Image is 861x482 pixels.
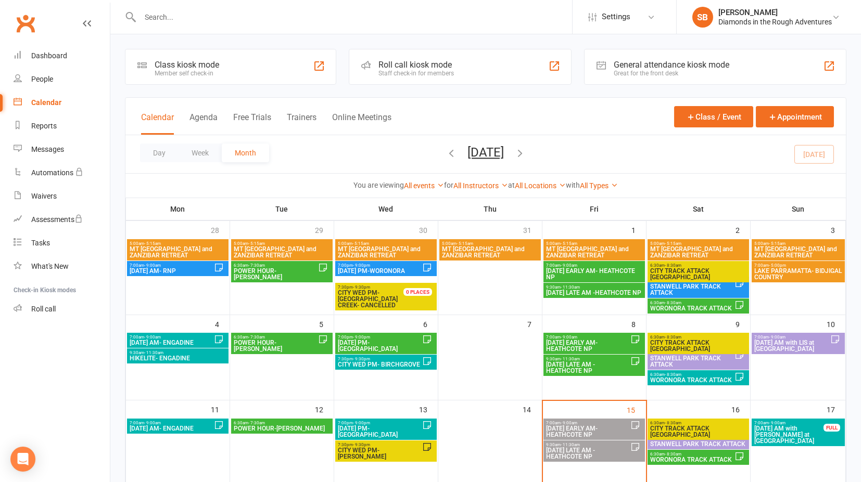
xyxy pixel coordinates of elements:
[754,268,843,280] span: LAKE PARRAMATTA- BIDJIGAL COUNTRY
[353,335,370,340] span: - 9:00pm
[754,421,824,425] span: 7:00am
[665,263,681,268] span: - 8:30am
[650,355,735,368] span: STANWELL PARK TRACK ATTACK
[650,457,735,463] span: WORONORA TRACK ATTACK
[631,221,646,238] div: 1
[665,241,681,246] span: - 5:15am
[650,246,747,258] span: MT [GEOGRAPHIC_DATA] and ZANZIBAR RETREAT
[337,241,435,246] span: 5:00am
[287,112,316,135] button: Trainers
[419,221,438,238] div: 30
[665,421,681,425] span: - 8:30am
[453,181,508,190] a: All Instructors
[31,239,50,247] div: Tasks
[515,181,566,190] a: All Locations
[10,447,35,472] div: Open Intercom Messenger
[211,221,230,238] div: 28
[353,442,370,447] span: - 9:30pm
[14,138,110,161] a: Messages
[650,335,747,340] span: 6:30am
[827,400,845,418] div: 17
[14,255,110,278] a: What's New
[14,91,110,114] a: Calendar
[731,400,750,418] div: 16
[566,181,580,189] strong: with
[546,290,643,296] span: [DATE] LATE AM -HEATHCOTE NP
[31,305,56,313] div: Roll call
[423,315,438,332] div: 6
[650,441,747,447] span: STANWELL PARK TRACK ATTACK
[129,268,214,274] span: [DATE] AM- RNP
[315,221,334,238] div: 29
[827,315,845,332] div: 10
[378,60,454,70] div: Roll call kiosk mode
[353,181,404,189] strong: You are viewing
[769,335,786,340] span: - 9:00am
[546,447,630,460] span: [DATE] LATE AM -HEATHCOTE NP
[230,198,334,220] th: Tue
[189,112,218,135] button: Agenda
[650,340,747,352] span: CITY TRACK ATTACK [GEOGRAPHIC_DATA]
[337,361,422,368] span: CITY WED PM- BIRCHGROVE
[754,263,843,268] span: 7:00am
[754,340,830,352] span: [DATE] AM with LIS at [GEOGRAPHIC_DATA]
[650,268,747,280] span: CITY TRACK ATTACK [GEOGRAPHIC_DATA]
[144,241,161,246] span: - 5:15am
[334,198,438,220] th: Wed
[561,335,577,340] span: - 9:00am
[179,144,222,162] button: Week
[248,421,265,425] span: - 7:30am
[546,335,630,340] span: 7:00am
[508,181,515,189] strong: at
[650,452,735,457] span: 6:30am
[31,262,69,270] div: What's New
[665,335,681,340] span: - 8:30am
[441,246,539,258] span: MT [GEOGRAPHIC_DATA] and ZANZIBAR RETREAT
[650,421,747,425] span: 6:30am
[129,241,226,246] span: 5:00am
[144,335,161,340] span: - 9:00am
[211,400,230,418] div: 11
[233,263,318,268] span: 6:30am
[650,305,735,311] span: WORONORA TRACK ATTACK
[137,10,572,24] input: Search...
[222,144,269,162] button: Month
[144,350,163,355] span: - 11:30am
[665,301,681,305] span: - 8:30am
[129,355,226,361] span: HIKELITE- ENGADINE
[353,421,370,425] span: - 9:00pm
[736,221,750,238] div: 2
[769,263,786,268] span: - 5:00pm
[546,357,630,361] span: 9:30am
[144,421,161,425] span: - 9:00am
[627,401,646,418] div: 15
[769,421,786,425] span: - 9:00am
[337,421,422,425] span: 7:00pm
[650,301,735,305] span: 6:30am
[337,340,422,352] span: [DATE] PM-[GEOGRAPHIC_DATA]
[419,400,438,418] div: 13
[337,268,422,274] span: [DATE] PM-WORONORA
[650,283,735,296] span: STANWELL PARK TRACK ATTACK
[438,198,542,220] th: Thu
[31,215,83,224] div: Assessments
[546,361,630,374] span: [DATE] LATE AM -HEATHCOTE NP
[353,263,370,268] span: - 9:00pm
[523,400,542,418] div: 14
[129,335,214,340] span: 7:00am
[647,198,751,220] th: Sat
[546,425,630,438] span: [DATE] EARLY AM- HEATHCOTE NP
[756,106,834,127] button: Appointment
[248,335,265,340] span: - 7:30am
[824,424,840,432] div: FULL
[561,263,577,268] span: - 9:00am
[14,231,110,255] a: Tasks
[155,60,219,70] div: Class kiosk mode
[338,289,398,303] span: CITY WED PM- [GEOGRAPHIC_DATA]
[614,60,729,70] div: General attendance kiosk mode
[692,7,713,28] div: SB
[233,268,318,280] span: POWER HOUR-[PERSON_NAME]
[337,442,422,447] span: 7:30pm
[467,145,504,160] button: [DATE]
[14,114,110,138] a: Reports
